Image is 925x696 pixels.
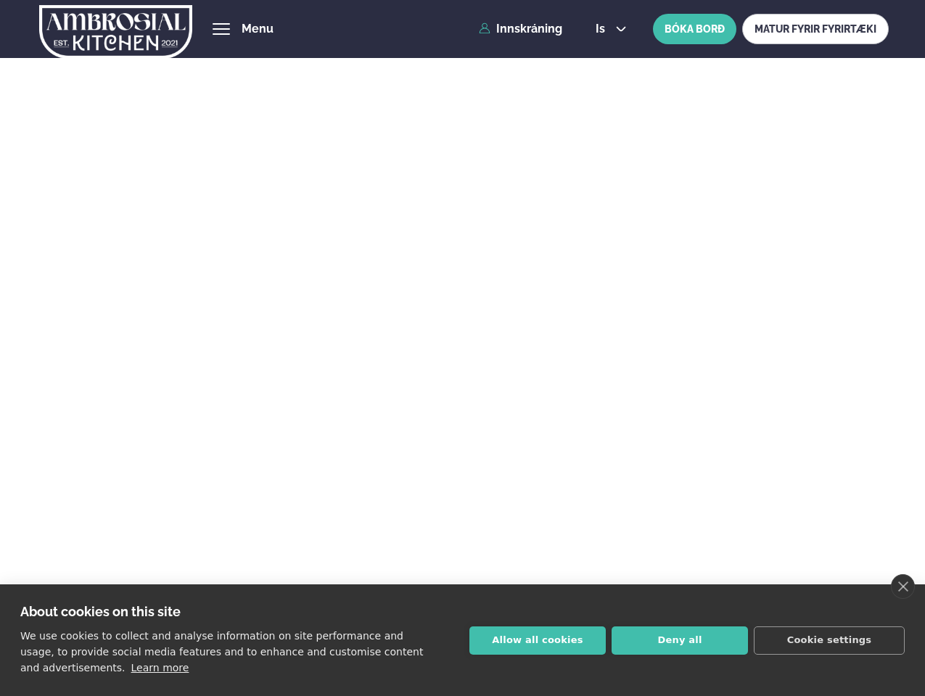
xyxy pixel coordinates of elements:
[20,630,423,674] p: We use cookies to collect and analyse information on site performance and usage, to provide socia...
[39,2,192,62] img: logo
[891,574,915,599] a: close
[479,22,562,36] a: Innskráning
[131,662,189,674] a: Learn more
[36,450,337,572] h2: Velkomin á Ambrosial kitchen!
[584,23,638,35] button: is
[213,20,230,38] button: hamburger
[596,23,609,35] span: is
[653,14,736,44] button: BÓKA BORÐ
[754,626,905,655] button: Cookie settings
[612,626,748,655] button: Deny all
[469,626,606,655] button: Allow all cookies
[742,14,889,44] a: MATUR FYRIR FYRIRTÆKI
[20,604,181,619] strong: About cookies on this site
